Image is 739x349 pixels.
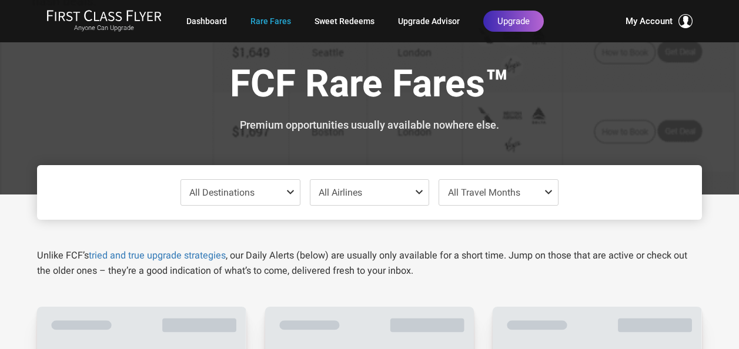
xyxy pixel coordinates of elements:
[46,9,162,22] img: First Class Flyer
[186,11,227,32] a: Dashboard
[626,14,673,28] span: My Account
[189,187,255,198] span: All Destinations
[46,63,693,109] h1: FCF Rare Fares™
[250,11,291,32] a: Rare Fares
[483,11,544,32] a: Upgrade
[37,248,702,278] p: Unlike FCF’s , our Daily Alerts (below) are usually only available for a short time. Jump on thos...
[448,187,520,198] span: All Travel Months
[626,14,693,28] button: My Account
[46,24,162,32] small: Anyone Can Upgrade
[315,11,374,32] a: Sweet Redeems
[89,250,226,261] a: tried and true upgrade strategies
[398,11,460,32] a: Upgrade Advisor
[319,187,362,198] span: All Airlines
[46,119,693,131] h3: Premium opportunities usually available nowhere else.
[46,9,162,33] a: First Class FlyerAnyone Can Upgrade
